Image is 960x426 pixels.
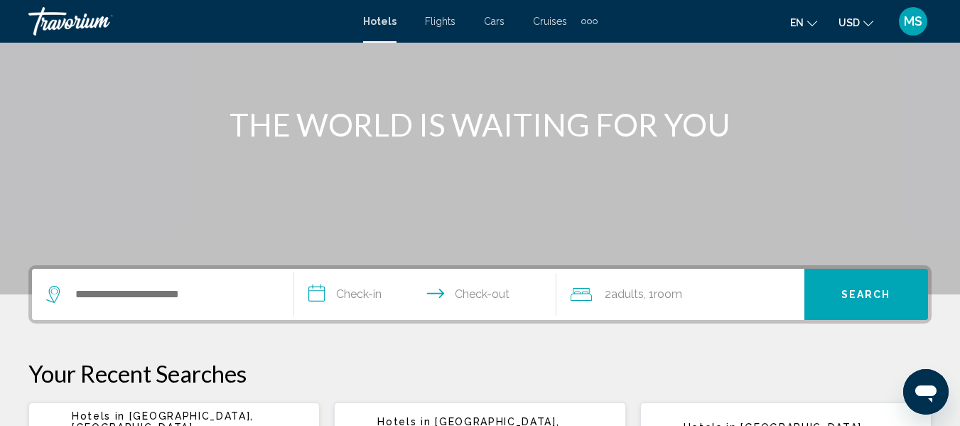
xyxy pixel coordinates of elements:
button: Extra navigation items [581,10,598,33]
span: en [790,17,804,28]
span: Adults [611,287,644,301]
iframe: Button to launch messaging window [903,369,949,415]
a: Cruises [533,16,567,27]
h1: THE WORLD IS WAITING FOR YOU [214,106,747,143]
a: Hotels [363,16,397,27]
button: User Menu [895,6,932,36]
div: Search widget [32,269,928,320]
a: Travorium [28,7,349,36]
span: , 1 [644,284,682,304]
span: Room [654,287,682,301]
span: Hotels in [72,410,125,422]
p: Your Recent Searches [28,359,932,388]
button: Travelers: 2 adults, 0 children [556,269,804,320]
button: Check in and out dates [294,269,556,320]
a: Flights [425,16,455,27]
span: USD [838,17,860,28]
button: Change currency [838,12,873,33]
button: Change language [790,12,817,33]
a: Cars [484,16,505,27]
button: Search [804,269,928,320]
span: Search [841,289,891,301]
span: 2 [605,284,644,304]
span: MS [904,14,922,28]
